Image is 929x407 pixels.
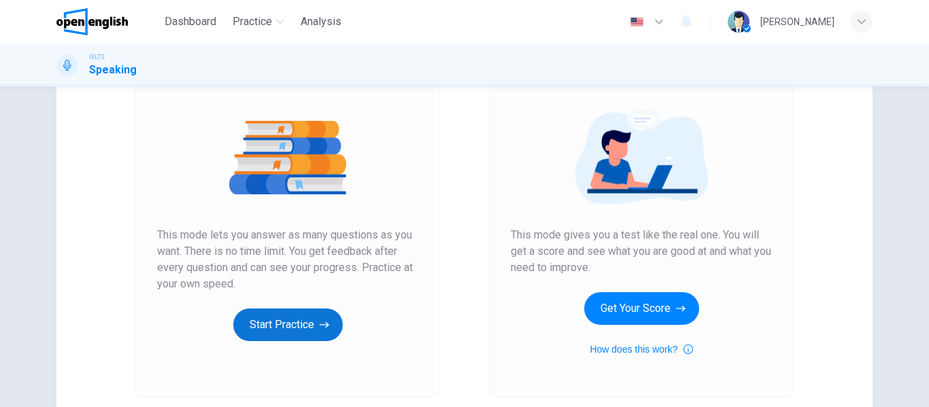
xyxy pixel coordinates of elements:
[159,10,222,34] button: Dashboard
[301,14,341,30] span: Analysis
[233,14,272,30] span: Practice
[233,308,343,341] button: Start Practice
[157,227,418,292] span: This mode lets you answer as many questions as you want. There is no time limit. You get feedback...
[628,17,645,27] img: en
[590,341,692,357] button: How does this work?
[89,52,105,62] span: IELTS
[165,14,216,30] span: Dashboard
[227,10,290,34] button: Practice
[584,292,699,325] button: Get Your Score
[89,62,137,78] h1: Speaking
[728,11,749,33] img: Profile picture
[295,10,347,34] button: Analysis
[760,14,834,30] div: [PERSON_NAME]
[56,8,159,35] a: OpenEnglish logo
[56,8,128,35] img: OpenEnglish logo
[511,227,772,276] span: This mode gives you a test like the real one. You will get a score and see what you are good at a...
